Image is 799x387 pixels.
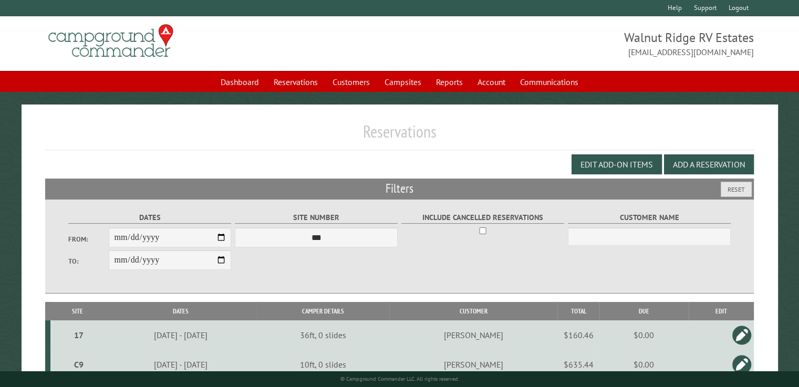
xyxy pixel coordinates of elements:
[214,72,265,92] a: Dashboard
[340,375,459,382] small: © Campground Commander LLC. All rights reserved.
[267,72,324,92] a: Reservations
[401,212,565,224] label: Include Cancelled Reservations
[689,302,754,320] th: Edit
[389,320,557,350] td: [PERSON_NAME]
[45,20,177,61] img: Campground Commander
[572,154,662,174] button: Edit Add-on Items
[68,212,232,224] label: Dates
[557,350,599,379] td: $635.44
[389,350,557,379] td: [PERSON_NAME]
[45,121,754,150] h1: Reservations
[68,234,109,244] label: From:
[599,320,689,350] td: $0.00
[45,179,754,198] h2: Filters
[106,359,255,370] div: [DATE] - [DATE]
[430,72,469,92] a: Reports
[599,350,689,379] td: $0.00
[326,72,376,92] a: Customers
[257,350,390,379] td: 10ft, 0 slides
[557,302,599,320] th: Total
[55,330,102,340] div: 17
[68,256,109,266] label: To:
[471,72,512,92] a: Account
[400,29,754,58] span: Walnut Ridge RV Estates [EMAIL_ADDRESS][DOMAIN_NAME]
[568,212,731,224] label: Customer Name
[257,320,390,350] td: 36ft, 0 slides
[599,302,689,320] th: Due
[257,302,390,320] th: Camper Details
[557,320,599,350] td: $160.46
[55,359,102,370] div: C9
[721,182,752,197] button: Reset
[514,72,585,92] a: Communications
[378,72,428,92] a: Campsites
[235,212,398,224] label: Site Number
[50,302,104,320] th: Site
[106,330,255,340] div: [DATE] - [DATE]
[104,302,256,320] th: Dates
[389,302,557,320] th: Customer
[664,154,754,174] button: Add a Reservation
